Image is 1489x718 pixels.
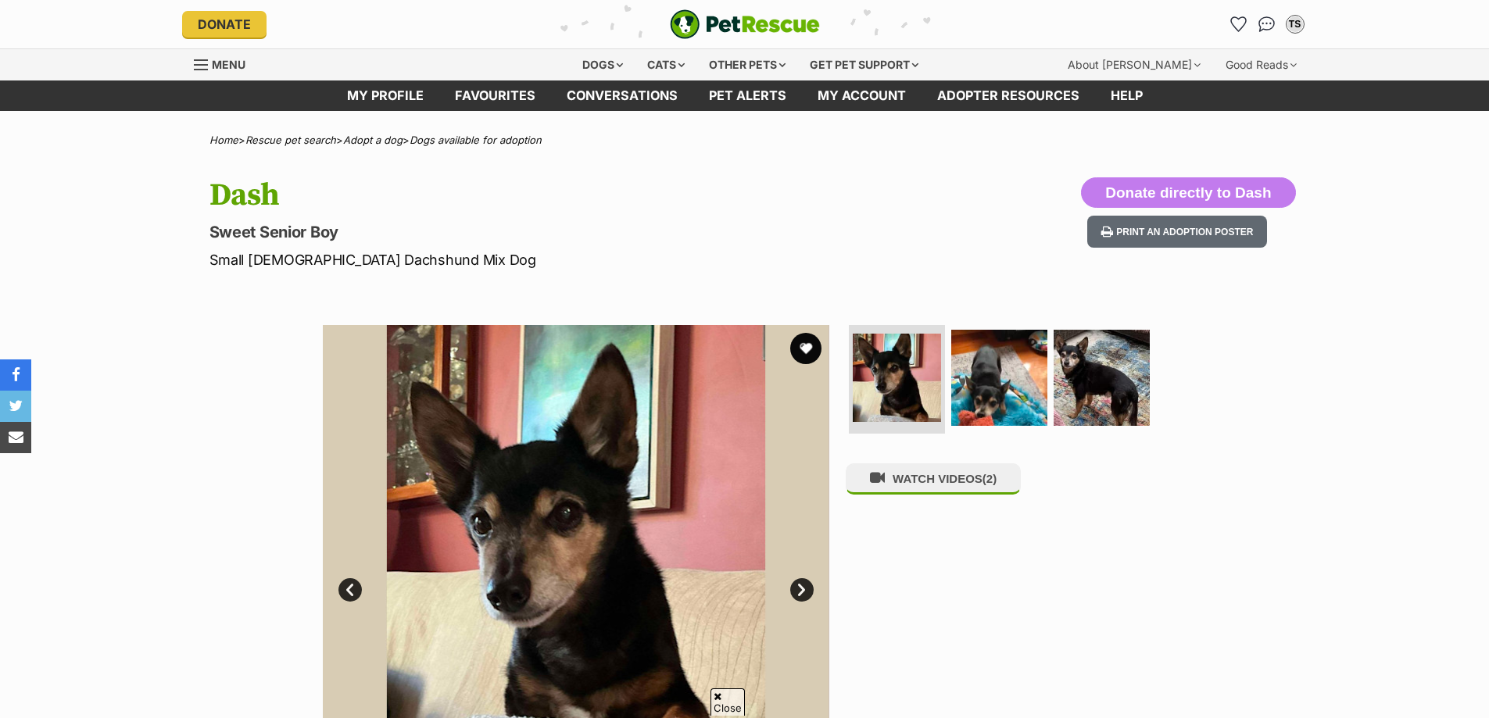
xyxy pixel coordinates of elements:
[698,49,796,80] div: Other pets
[802,80,922,111] a: My account
[853,334,941,422] img: Photo of Dash
[1087,216,1267,248] button: Print an adoption poster
[670,9,820,39] a: PetRescue
[1081,177,1295,209] button: Donate directly to Dash
[1287,16,1303,32] div: TS
[338,578,362,602] a: Prev
[571,49,634,80] div: Dogs
[194,49,256,77] a: Menu
[1283,12,1308,37] button: My account
[1215,49,1308,80] div: Good Reads
[170,134,1319,146] div: > > >
[1054,330,1150,426] img: Photo of Dash
[212,58,245,71] span: Menu
[410,134,542,146] a: Dogs available for adoption
[951,330,1047,426] img: Photo of Dash
[331,80,439,111] a: My profile
[983,472,997,485] span: (2)
[1258,16,1275,32] img: chat-41dd97257d64d25036548639549fe6c8038ab92f7586957e7f3b1b290dea8141.svg
[670,9,820,39] img: logo-e224e6f780fb5917bec1dbf3a21bbac754714ae5b6737aabdf751b685950b380.svg
[209,134,238,146] a: Home
[1095,80,1158,111] a: Help
[790,578,814,602] a: Next
[790,333,821,364] button: favourite
[710,688,745,716] span: Close
[693,80,802,111] a: Pet alerts
[209,249,871,270] p: Small [DEMOGRAPHIC_DATA] Dachshund Mix Dog
[209,177,871,213] h1: Dash
[1255,12,1280,37] a: Conversations
[636,49,696,80] div: Cats
[182,11,267,38] a: Donate
[1226,12,1308,37] ul: Account quick links
[922,80,1095,111] a: Adopter resources
[1057,49,1212,80] div: About [PERSON_NAME]
[551,80,693,111] a: conversations
[439,80,551,111] a: Favourites
[846,463,1021,494] button: WATCH VIDEOS(2)
[343,134,403,146] a: Adopt a dog
[799,49,929,80] div: Get pet support
[1226,12,1251,37] a: Favourites
[209,221,871,243] p: Sweet Senior Boy
[245,134,336,146] a: Rescue pet search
